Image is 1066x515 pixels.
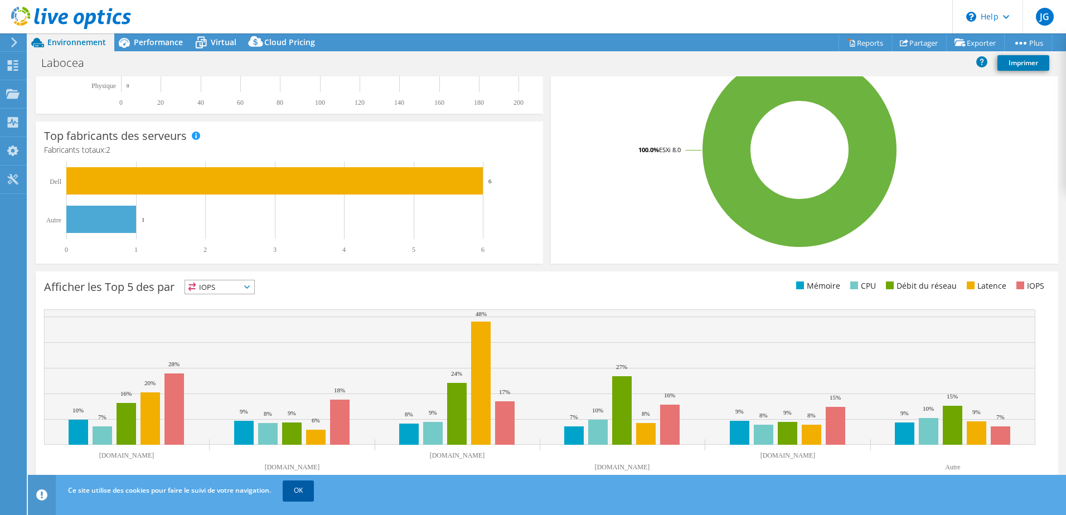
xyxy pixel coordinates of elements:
span: Environnement [47,37,106,47]
text: 180 [474,99,484,106]
text: 17% [499,388,510,395]
text: 9% [735,408,744,415]
span: Cloud Pricing [264,37,315,47]
span: Performance [134,37,183,47]
text: 60 [237,99,244,106]
text: 5 [412,246,415,254]
li: Mémoire [793,280,840,292]
text: 10% [72,407,84,414]
text: [DOMAIN_NAME] [760,451,816,459]
text: 1 [134,246,138,254]
a: Plus [1004,34,1052,51]
a: Partager [891,34,947,51]
text: Autre [46,216,61,224]
text: 4 [342,246,346,254]
text: [DOMAIN_NAME] [430,451,485,459]
li: CPU [847,280,876,292]
text: 20% [144,380,156,386]
text: 140 [394,99,404,106]
text: Physique [91,82,116,90]
text: 8% [807,412,816,419]
svg: \n [966,12,976,22]
text: 0 [119,99,123,106]
text: 8% [642,410,650,417]
li: IOPS [1014,280,1044,292]
text: 9% [900,410,909,416]
text: 1 [142,216,145,223]
text: [DOMAIN_NAME] [595,463,650,471]
h1: Labocea [36,57,101,69]
text: 8% [264,410,272,417]
text: [DOMAIN_NAME] [265,463,320,471]
text: 0 [127,83,129,89]
li: Latence [964,280,1006,292]
span: 2 [106,144,110,155]
text: 8% [759,412,768,419]
text: 9% [783,409,792,416]
li: Débit du réseau [883,280,957,292]
text: 2 [203,246,207,254]
a: Reports [839,34,892,51]
text: 7% [996,414,1005,420]
text: Dell [50,178,61,186]
text: Autre [945,463,960,471]
text: 16% [120,390,132,397]
h3: Top fabricants des serveurs [44,130,187,142]
text: 120 [355,99,365,106]
text: 10% [923,405,934,412]
text: 15% [947,393,958,400]
text: 100 [315,99,325,106]
text: 9% [240,408,248,415]
text: 9% [288,410,296,416]
text: 80 [277,99,283,106]
text: 8% [405,411,413,417]
text: 16% [664,392,675,399]
text: 7% [98,414,106,420]
text: 20 [157,99,164,106]
text: [DOMAIN_NAME] [99,451,154,459]
text: 18% [334,387,345,393]
a: OK [283,480,314,501]
text: 0 [65,246,68,254]
text: 200 [513,99,524,106]
span: IOPS [185,280,254,294]
text: 24% [451,370,462,377]
text: 27% [616,363,627,370]
text: 6 [481,246,484,254]
text: 15% [830,394,841,401]
text: 160 [434,99,444,106]
tspan: ESXi 8.0 [659,145,681,154]
text: 7% [570,414,578,420]
text: 3 [273,246,277,254]
span: Virtual [211,37,236,47]
span: Ce site utilise des cookies pour faire le suivi de votre navigation. [68,485,271,495]
tspan: 100.0% [638,145,659,154]
text: 9% [429,409,437,416]
a: Exporter [946,34,1005,51]
text: 40 [197,99,204,106]
text: 10% [592,407,603,414]
text: 28% [168,361,180,367]
text: 6% [312,417,320,424]
a: Imprimer [997,55,1049,71]
text: 6 [488,178,492,184]
h4: Fabricants totaux: [44,144,535,156]
text: 9% [972,409,981,415]
text: 48% [476,310,487,317]
span: JG [1036,8,1054,26]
